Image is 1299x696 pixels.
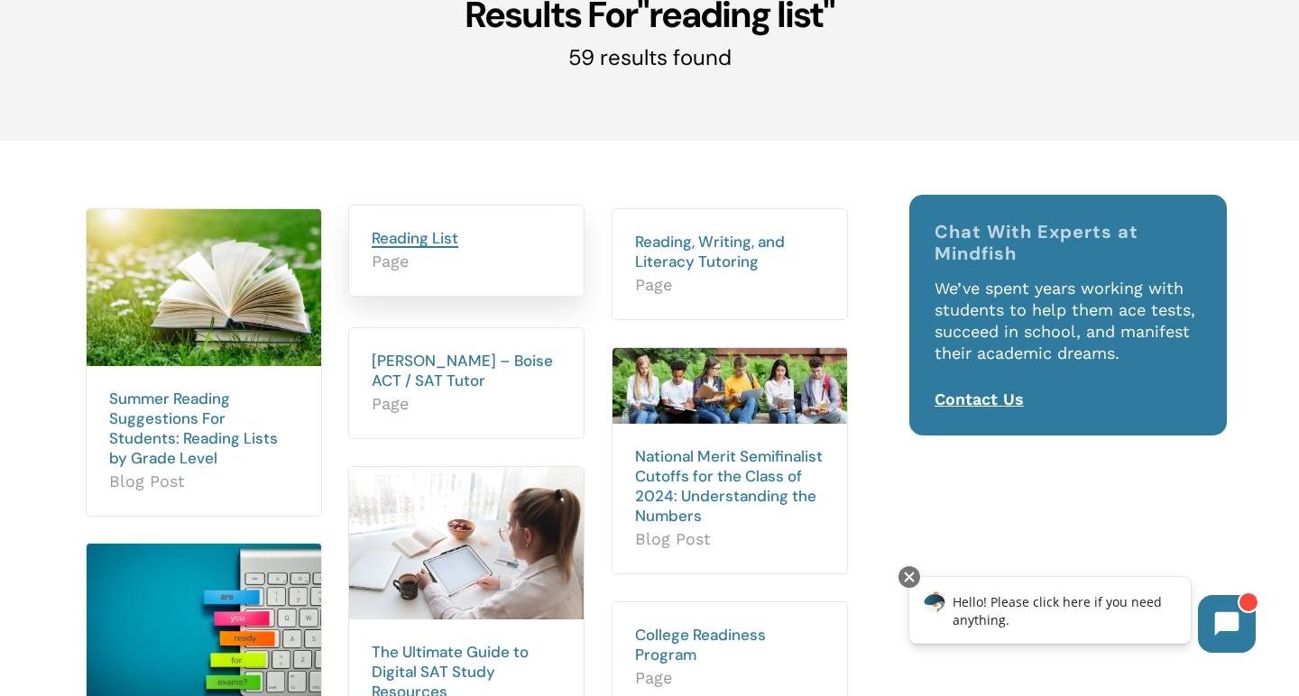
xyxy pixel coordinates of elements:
[635,232,785,271] a: Reading, Writing, and Literacy Tutoring
[613,348,847,424] img: PSAT 0
[568,43,732,71] span: 59 results found
[635,446,823,526] a: National Merit Semifinalist Cutoffs for the Class of 2024: Understanding the Numbers
[635,528,825,550] span: Blog Post
[372,393,561,415] span: Page
[935,389,1024,408] a: Contact Us
[372,251,561,272] span: Page
[935,278,1202,389] p: We’ve spent years working with students to help them ace tests, succeed in school, and manifest t...
[109,389,278,468] a: Summer Reading Suggestions For Students: Reading Lists by Grade Level
[890,563,1274,671] iframe: Chatbot
[109,471,299,492] span: Blog Post
[935,221,1202,264] h4: Chat With Experts at Mindfish
[372,351,553,390] a: [PERSON_NAME] – Boise ACT / SAT Tutor
[635,625,766,664] a: College Readiness Program
[635,274,825,296] span: Page
[635,667,825,689] span: Page
[372,228,458,248] a: Reading List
